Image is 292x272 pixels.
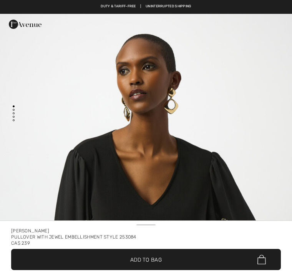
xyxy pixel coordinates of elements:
div: [PERSON_NAME] [11,228,281,234]
span: CA$ 239 [11,240,30,246]
a: 1ère Avenue [9,21,41,27]
img: 1ère Avenue [9,17,41,32]
button: Add to Bag [11,249,281,270]
span: Add to Bag [130,255,162,264]
div: Pullover With Jewel Embellishment Style 253084 [11,234,281,240]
